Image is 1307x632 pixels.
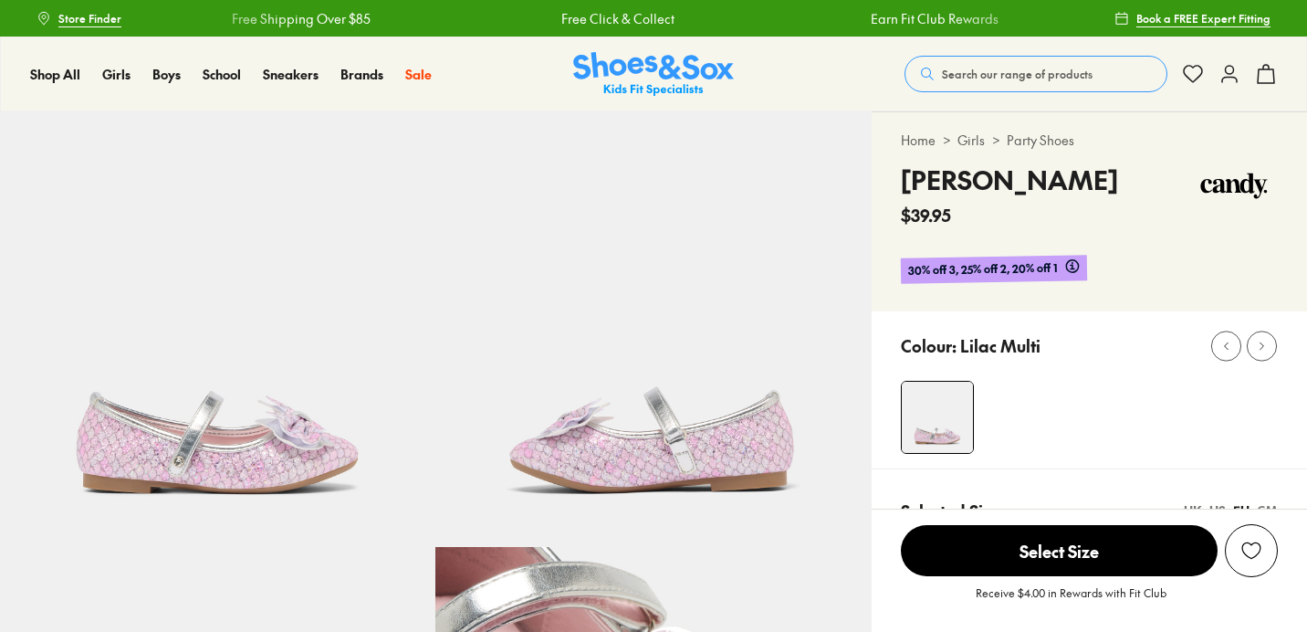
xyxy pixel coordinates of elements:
[1257,501,1278,521] div: CM
[901,131,1278,150] div: > >
[1136,10,1270,26] span: Book a FREE Expert Fitting
[1184,501,1202,521] div: UK
[1190,161,1278,216] img: Vendor logo
[904,56,1167,92] button: Search our range of products
[901,525,1218,576] span: Select Size
[58,10,121,26] span: Store Finder
[405,65,432,83] span: Sale
[901,524,1218,577] button: Select Size
[901,333,957,358] p: Colour:
[263,65,319,83] span: Sneakers
[901,499,1005,523] p: Selected Size:
[102,65,131,84] a: Girls
[263,65,319,84] a: Sneakers
[960,333,1040,358] p: Lilac Multi
[573,52,734,97] a: Shoes & Sox
[405,65,432,84] a: Sale
[30,65,80,84] a: Shop All
[1209,501,1226,521] div: US
[102,65,131,83] span: Girls
[901,131,936,150] a: Home
[232,9,371,28] a: Free Shipping Over $85
[907,258,1057,279] span: 30% off 3, 25% off 2, 20% off 1
[1233,501,1249,521] div: EU
[203,65,241,84] a: School
[435,111,871,547] img: 5-554489_1
[203,65,241,83] span: School
[1114,2,1270,35] a: Book a FREE Expert Fitting
[37,2,121,35] a: Store Finder
[152,65,181,84] a: Boys
[340,65,383,83] span: Brands
[18,510,91,577] iframe: Gorgias live chat messenger
[573,52,734,97] img: SNS_Logo_Responsive.svg
[340,65,383,84] a: Brands
[901,161,1118,199] h4: [PERSON_NAME]
[1225,524,1278,577] button: Add to Wishlist
[30,65,80,83] span: Shop All
[942,66,1093,82] span: Search our range of products
[152,65,181,83] span: Boys
[902,382,973,453] img: 4-554488_1
[901,203,951,227] span: $39.95
[561,9,674,28] a: Free Click & Collect
[976,585,1166,617] p: Receive $4.00 in Rewards with Fit Club
[871,9,999,28] a: Earn Fit Club Rewards
[1007,131,1074,150] a: Party Shoes
[957,131,985,150] a: Girls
